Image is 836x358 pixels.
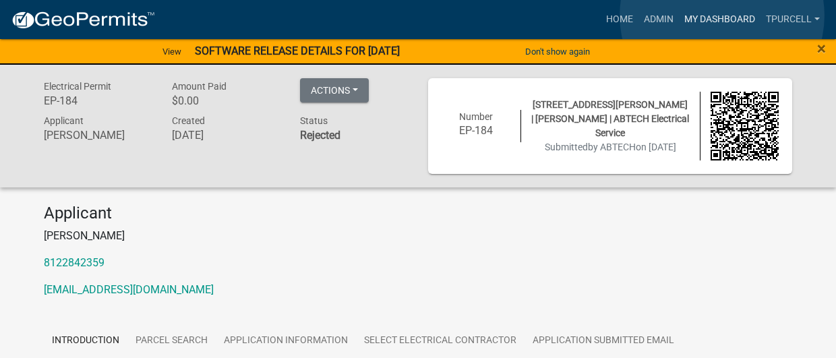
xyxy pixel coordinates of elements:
[172,129,280,142] h6: [DATE]
[44,228,792,244] p: [PERSON_NAME]
[300,78,369,102] button: Actions
[172,81,227,92] span: Amount Paid
[588,142,636,152] span: by ABTECH
[711,92,779,160] img: QR code
[601,7,638,32] a: Home
[44,81,111,92] span: Electrical Permit
[44,115,84,126] span: Applicant
[760,7,825,32] a: Tpurcell
[545,142,676,152] span: Submitted on [DATE]
[172,94,280,107] h6: $0.00
[531,99,689,138] span: [STREET_ADDRESS][PERSON_NAME] | [PERSON_NAME] | ABTECH Electrical Service
[638,7,679,32] a: Admin
[679,7,760,32] a: My Dashboard
[300,129,340,142] strong: Rejected
[520,40,595,63] button: Don't show again
[44,204,792,223] h4: Applicant
[44,129,152,142] h6: [PERSON_NAME]
[44,256,104,269] a: 8122842359
[172,115,205,126] span: Created
[195,44,400,57] strong: SOFTWARE RELEASE DETAILS FOR [DATE]
[817,40,826,57] button: Close
[817,39,826,58] span: ×
[442,124,510,137] h6: EP-184
[300,115,328,126] span: Status
[44,283,214,296] a: [EMAIL_ADDRESS][DOMAIN_NAME]
[44,94,152,107] h6: EP-184
[157,40,187,63] a: View
[459,111,493,122] span: Number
